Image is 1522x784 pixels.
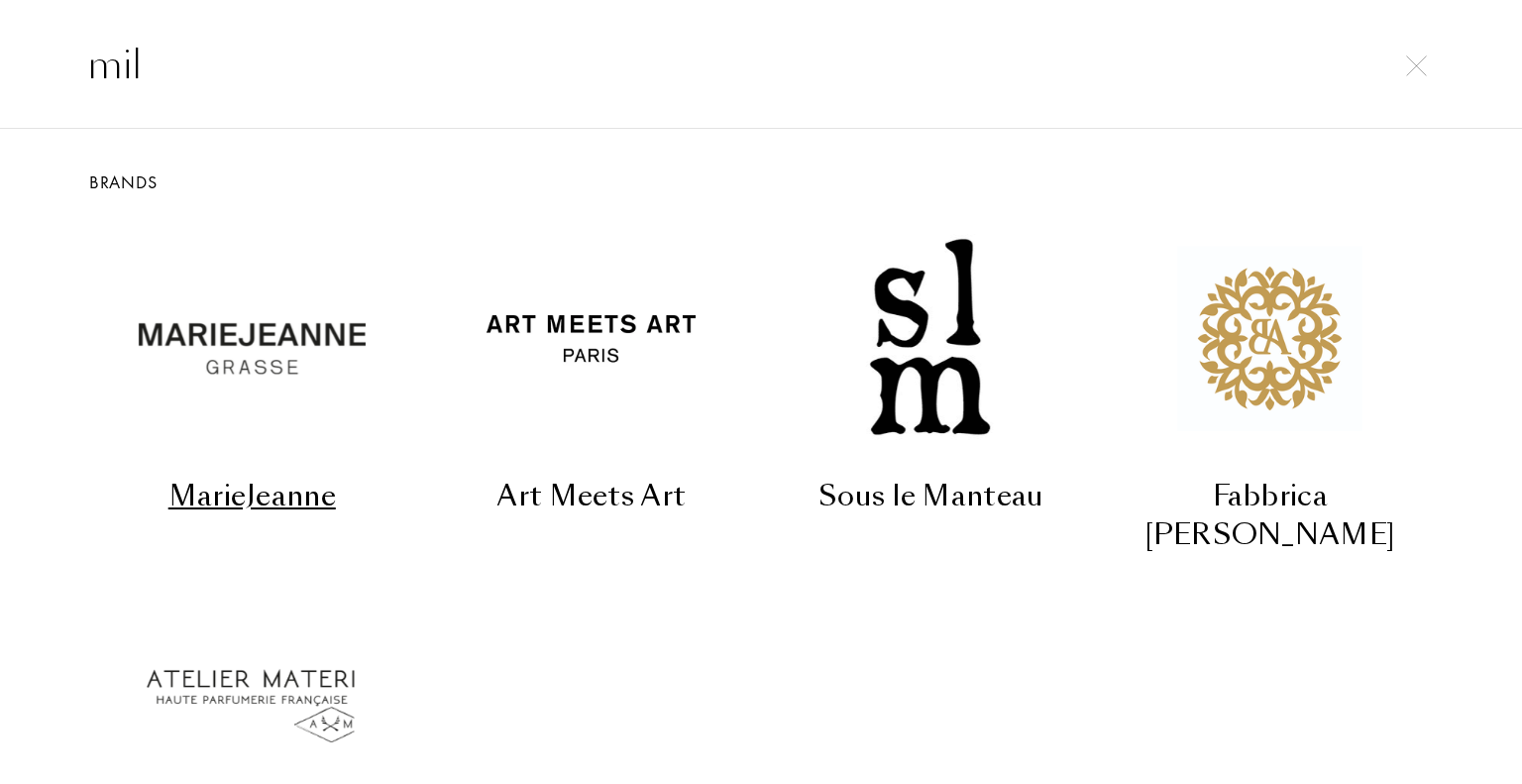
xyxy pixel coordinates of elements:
div: MarieJeanne [90,477,414,515]
input: Search [48,35,1474,94]
div: Fabbrica [PERSON_NAME] [1109,477,1433,555]
a: MarieJeanneMarieJeanne [82,195,422,556]
img: Sous le Manteau [817,225,1044,452]
img: cross.svg [1406,56,1427,76]
img: Fabbrica Della Musa [1156,225,1383,452]
img: MarieJeanne [139,225,366,452]
a: Sous le ManteauSous le Manteau [761,195,1101,556]
a: Fabbrica Della MusaFabbrica [PERSON_NAME] [1101,195,1441,556]
div: Brands [67,168,1455,195]
div: Sous le Manteau [769,477,1093,515]
img: Art Meets Art [478,225,705,452]
a: Art Meets ArtArt Meets Art [422,195,762,556]
div: Art Meets Art [430,477,754,515]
